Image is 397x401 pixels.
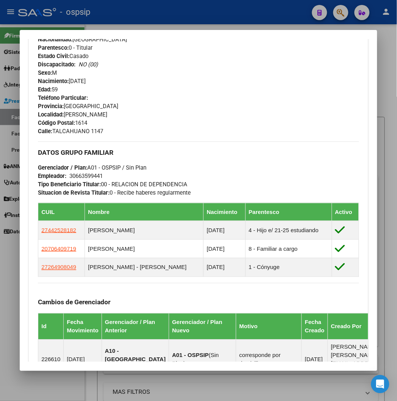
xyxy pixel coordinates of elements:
[328,313,385,340] th: Creado Por
[38,86,58,93] span: 59
[41,264,76,270] span: 27264908049
[38,86,52,93] strong: Edad:
[38,36,72,43] strong: Nacionalidad:
[64,313,102,340] th: Fecha Movimiento
[38,120,87,126] span: 1614
[38,111,107,118] span: [PERSON_NAME]
[38,103,118,110] span: [GEOGRAPHIC_DATA]
[38,164,87,171] strong: Gerenciador / Plan:
[38,44,69,51] strong: Parentesco:
[69,172,103,180] div: 30663599441
[236,340,302,379] td: corresponde por domicilio
[169,340,236,379] td: ( )
[38,189,110,196] strong: Situacion de Revista Titular:
[38,94,88,101] strong: Teléfono Particular:
[38,69,57,76] span: M
[85,221,204,239] td: [PERSON_NAME]
[38,181,101,188] strong: Tipo Beneficiario Titular:
[38,103,64,110] strong: Provincia:
[204,258,246,277] td: [DATE]
[38,36,127,43] span: [GEOGRAPHIC_DATA]
[302,313,328,340] th: Fecha Creado
[38,164,146,171] span: A01 - OSPSIP / Sin Plan
[41,227,76,233] span: 27442528182
[38,203,85,221] th: CUIL
[38,173,66,179] strong: Empleador:
[246,221,332,239] td: 4 - Hijo e/ 21-25 estudiando
[302,340,328,379] td: [DATE]
[38,340,64,379] td: 226610
[236,313,302,340] th: Motivo
[38,78,86,85] span: [DATE]
[41,245,76,252] span: 20706409719
[328,340,385,379] td: [PERSON_NAME] - [PERSON_NAME][EMAIL_ADDRESS][DOMAIN_NAME]
[38,189,191,196] span: 0 - Recibe haberes regularmente
[102,340,169,379] td: ( )
[38,148,359,157] h3: DATOS GRUPO FAMILIAR
[38,44,93,51] span: 0 - Titular
[169,313,236,340] th: Gerenciador / Plan Nuevo
[246,203,332,221] th: Parentesco
[246,258,332,277] td: 1 - Cónyuge
[102,313,169,340] th: Gerenciador / Plan Anterior
[78,61,98,68] i: NO (00)
[38,313,64,340] th: Id
[38,128,103,135] span: TALCAHUANO 1147
[204,239,246,258] td: [DATE]
[172,352,209,359] strong: A01 - OSPSIP
[246,239,332,258] td: 8 - Familiar a cargo
[38,53,89,60] span: Casado
[332,203,359,221] th: Activo
[38,298,359,307] h3: Cambios de Gerenciador
[85,258,204,277] td: [PERSON_NAME] - [PERSON_NAME]
[85,203,204,221] th: Nombre
[38,53,69,60] strong: Estado Civil:
[105,348,166,371] strong: A10 - [GEOGRAPHIC_DATA] SA
[38,111,64,118] strong: Localidad:
[38,69,52,76] strong: Sexo:
[38,181,187,188] span: 00 - RELACION DE DEPENDENCIA
[85,239,204,258] td: [PERSON_NAME]
[64,340,102,379] td: [DATE]
[204,221,246,239] td: [DATE]
[38,128,52,135] strong: Calle:
[38,120,75,126] strong: Código Postal:
[38,78,69,85] strong: Nacimiento:
[204,203,246,221] th: Nacimiento
[38,61,75,68] strong: Discapacitado:
[371,375,389,393] div: Open Intercom Messenger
